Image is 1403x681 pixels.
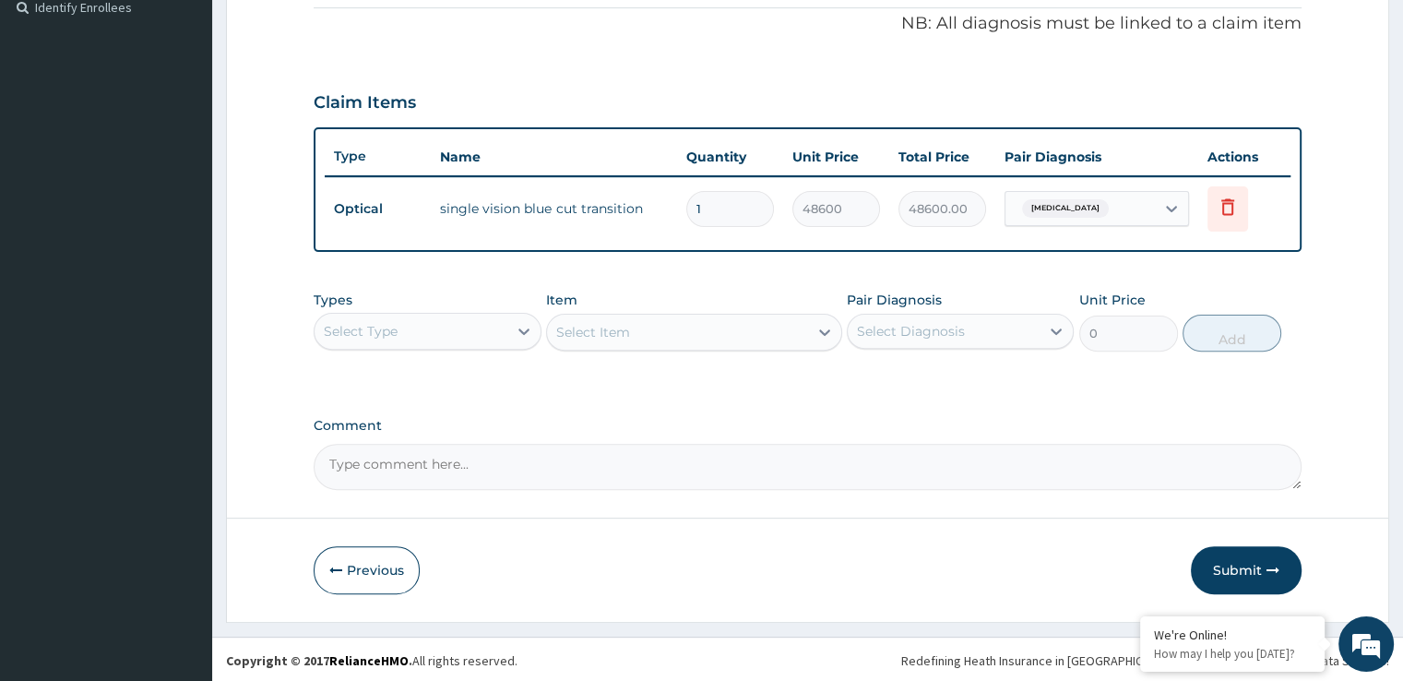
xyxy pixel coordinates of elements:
td: single vision blue cut transition [431,190,676,227]
td: Optical [325,192,431,226]
div: Redefining Heath Insurance in [GEOGRAPHIC_DATA] using Telemedicine and Data Science! [901,651,1389,670]
label: Types [314,293,352,308]
div: Chat with us now [96,103,310,127]
th: Quantity [677,138,783,175]
label: Item [546,291,577,309]
th: Total Price [889,138,995,175]
th: Unit Price [783,138,889,175]
th: Actions [1198,138,1290,175]
button: Previous [314,546,420,594]
th: Name [431,138,676,175]
strong: Copyright © 2017 . [226,652,412,669]
span: [MEDICAL_DATA] [1022,199,1109,218]
label: Unit Price [1079,291,1146,309]
th: Pair Diagnosis [995,138,1198,175]
label: Comment [314,418,1301,434]
label: Pair Diagnosis [847,291,942,309]
div: Select Diagnosis [857,322,965,340]
p: How may I help you today? [1154,646,1311,662]
textarea: Type your message and hit 'Enter' [9,471,351,535]
a: RelianceHMO [329,652,409,669]
button: Submit [1191,546,1302,594]
p: NB: All diagnosis must be linked to a claim item [314,12,1301,36]
div: Minimize live chat window [303,9,347,54]
button: Add [1183,315,1281,352]
div: Select Type [324,322,398,340]
div: We're Online! [1154,627,1311,643]
img: d_794563401_company_1708531726252_794563401 [34,92,75,138]
th: Type [325,139,431,173]
span: We're online! [107,216,255,402]
h3: Claim Items [314,93,416,113]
